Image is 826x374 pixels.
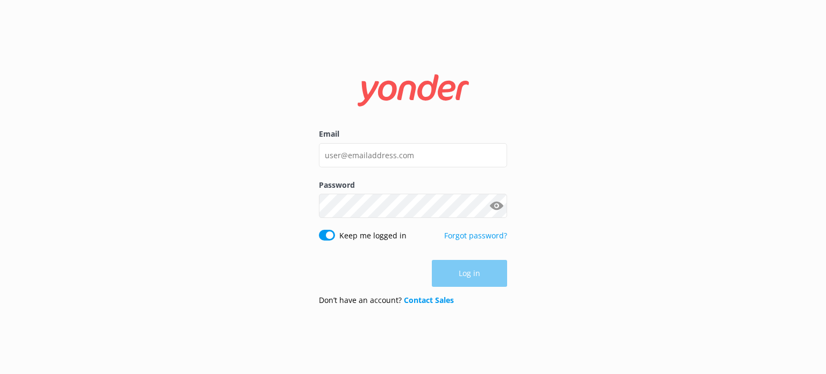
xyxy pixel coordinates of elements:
[404,295,454,305] a: Contact Sales
[319,143,507,167] input: user@emailaddress.com
[319,179,507,191] label: Password
[319,294,454,306] p: Don’t have an account?
[319,128,507,140] label: Email
[444,230,507,241] a: Forgot password?
[339,230,407,242] label: Keep me logged in
[486,195,507,217] button: Show password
